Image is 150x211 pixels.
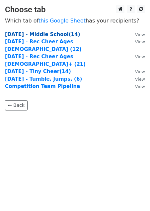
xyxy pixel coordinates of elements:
a: View [128,54,145,60]
a: [DATE] - Tiny Cheer(14) [5,68,71,74]
iframe: Chat Widget [117,179,150,211]
small: View [135,69,145,74]
a: View [128,76,145,82]
small: View [135,84,145,89]
a: View [128,39,145,45]
a: Competition Team Pipeline [5,83,80,89]
a: [DATE] - Rec Cheer Ages [DEMOGRAPHIC_DATA] (12) [5,39,82,52]
small: View [135,39,145,44]
small: View [135,32,145,37]
small: View [135,54,145,59]
a: View [128,68,145,74]
a: [DATE] - Middle School(14) [5,31,80,37]
a: [DATE] - Tumble, Jumps, (6) [5,76,82,82]
a: this Google Sheet [38,18,86,24]
a: View [128,31,145,37]
a: View [128,83,145,89]
a: [DATE] - Rec Cheer Ages [DEMOGRAPHIC_DATA]+ (21) [5,54,86,67]
h3: Choose tab [5,5,145,15]
small: View [135,77,145,82]
a: ← Back [5,100,28,110]
p: Which tab of has your recipients? [5,17,145,24]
